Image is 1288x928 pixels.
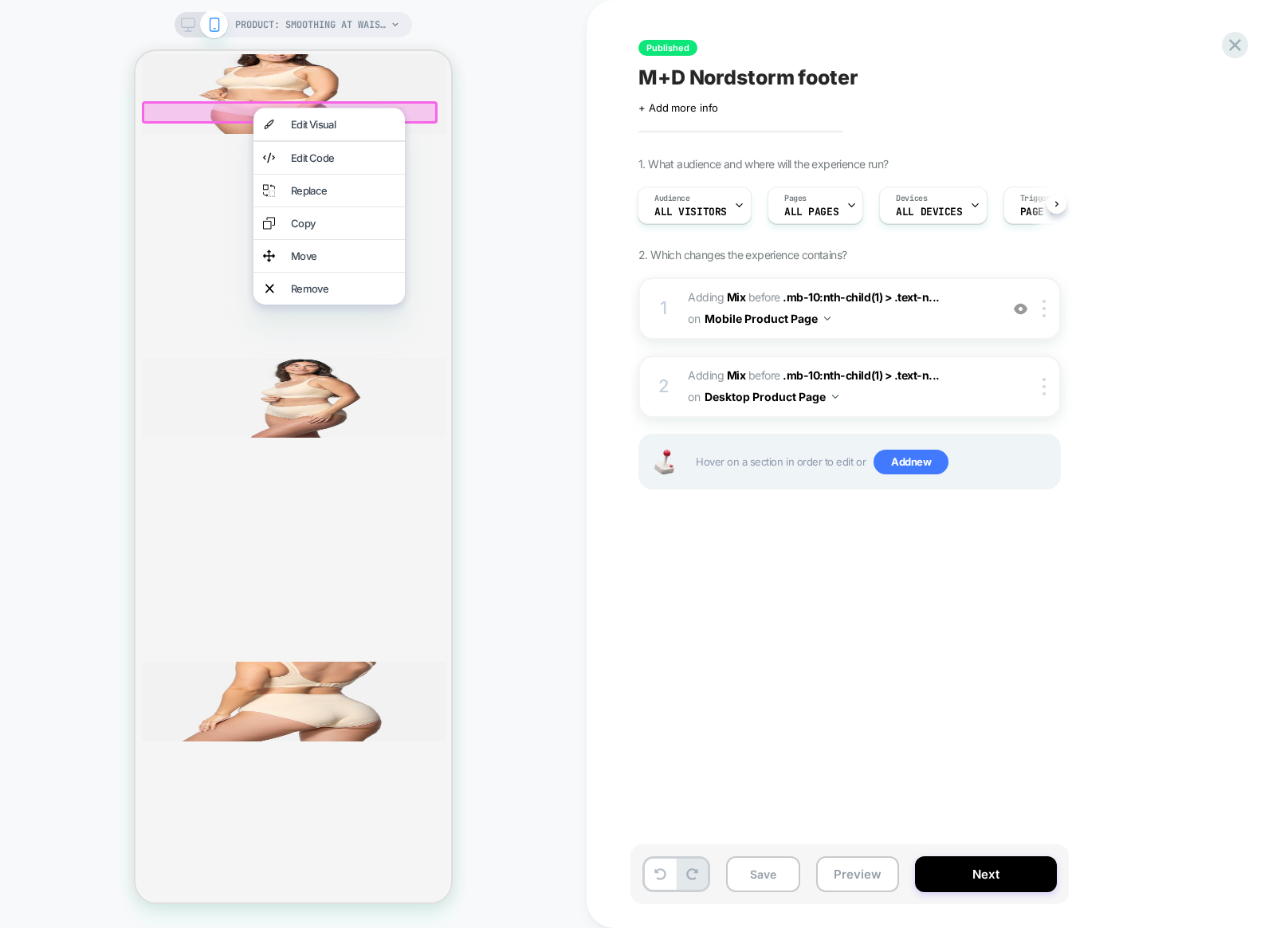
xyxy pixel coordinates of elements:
span: Adding [688,290,745,304]
span: Audience [654,193,690,204]
div: Remove [155,231,260,244]
div: Replace [155,133,260,146]
span: ALL DEVICES [896,206,962,218]
span: BEFORE [748,368,780,382]
div: Edit Code [155,100,260,113]
iframe: To enrich screen reader interactions, please activate Accessibility in Grammarly extension settings [135,51,451,902]
span: Adding [688,368,745,382]
span: PRODUCT: Smoothing At Waist Brief [sand] [235,12,387,37]
img: remove element [130,231,139,244]
img: down arrow [832,395,838,399]
img: visual edit [128,67,139,80]
span: BEFORE [748,290,780,304]
span: 2. Which changes the experience contains? [638,248,846,261]
div: Edit Visual [155,67,260,80]
span: Published [638,40,697,56]
img: edit code [128,100,139,113]
span: Add new [874,450,948,475]
button: Save [726,856,800,892]
img: crossed eye [1014,302,1027,316]
span: on [688,309,700,328]
img: Joystick [648,450,680,474]
span: ALL PAGES [784,206,838,218]
div: 2 [656,371,672,403]
div: 1 [656,293,672,324]
div: 3 / 5 [6,611,310,914]
span: 1. What audience and where will the experience run? [638,157,888,171]
img: down arrow [824,317,831,320]
span: Page Load [1020,206,1074,218]
b: Mix [727,290,746,304]
button: Desktop Product Page [705,385,838,408]
button: Next [915,856,1057,892]
span: + Add more info [638,101,718,114]
span: M+D Nordstorm footer [638,65,858,89]
div: Move [155,199,260,211]
img: replace element [128,133,139,146]
span: .mb-10:nth-child(1) > .text-n... [783,290,940,304]
span: .mb-10:nth-child(1) > .text-n... [783,368,940,382]
img: copy element [128,166,139,179]
div: Copy [155,166,260,179]
span: Pages [784,193,807,204]
img: close [1043,378,1046,395]
span: Hover on a section in order to edit or [696,450,1051,475]
img: move element [128,199,139,211]
span: on [688,387,700,407]
span: All Visitors [654,206,727,218]
span: Trigger [1020,193,1051,204]
button: Mobile Product Page [705,307,831,330]
b: Mix [727,368,746,382]
img: close [1043,300,1046,317]
img: Smoothing At Waist Brief [6,611,310,690]
button: Preview [816,856,899,892]
span: Devices [896,193,927,204]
